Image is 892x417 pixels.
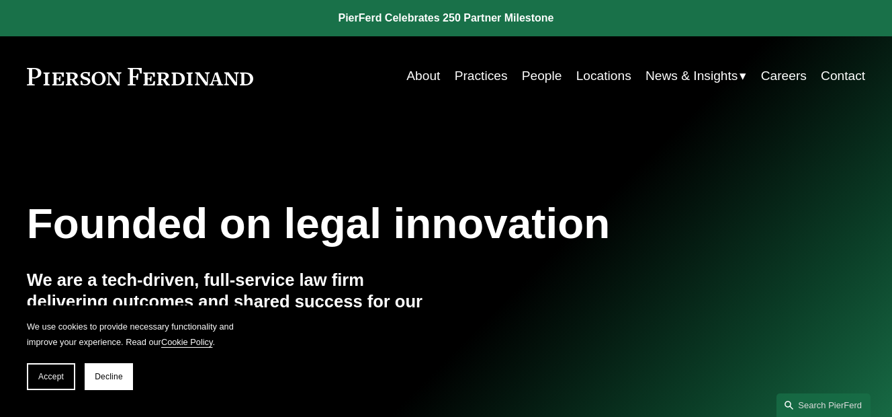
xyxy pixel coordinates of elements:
a: Search this site [776,393,871,417]
h4: We are a tech-driven, full-service law firm delivering outcomes and shared success for our global... [27,269,446,334]
h1: Founded on legal innovation [27,199,725,248]
span: Accept [38,372,64,381]
a: People [522,63,562,89]
span: Decline [95,372,123,381]
a: Cookie Policy [161,337,213,347]
a: Locations [576,63,631,89]
a: About [406,63,440,89]
span: News & Insights [645,65,738,88]
a: folder dropdown [645,63,746,89]
a: Contact [821,63,865,89]
a: Careers [761,63,807,89]
button: Accept [27,363,75,390]
a: Practices [455,63,508,89]
section: Cookie banner [13,305,255,404]
p: We use cookies to provide necessary functionality and improve your experience. Read our . [27,319,242,350]
button: Decline [85,363,133,390]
